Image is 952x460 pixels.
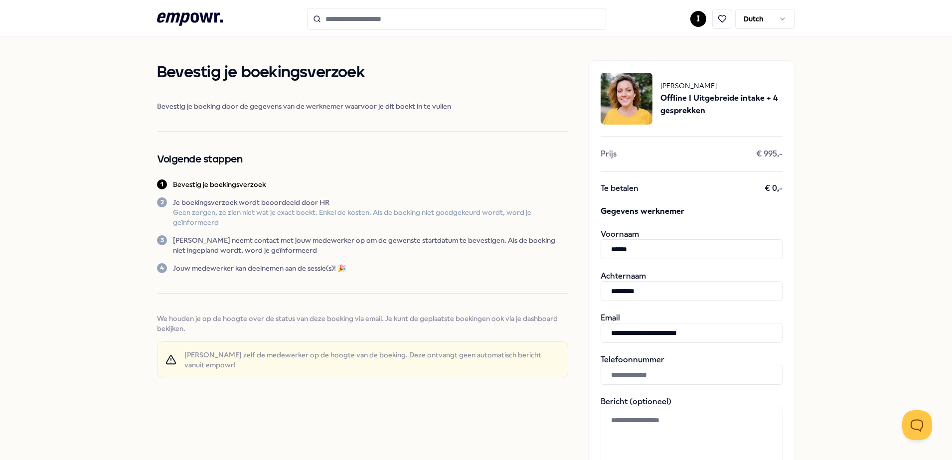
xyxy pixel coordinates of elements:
[601,149,617,159] span: Prijs
[173,207,568,227] p: Geen zorgen, ze zien niet wat je exact boekt. Enkel de kosten. Als de boeking niet goedgekeurd wo...
[601,313,783,343] div: Email
[157,152,568,167] h2: Volgende stappen
[157,101,568,111] span: Bevestig je boeking door de gegevens van de werknemer waarvoor je dit boekt in te vullen
[173,179,266,189] p: Bevestig je boekingsverzoek
[902,410,932,440] iframe: Help Scout Beacon - Open
[601,205,783,217] span: Gegevens werknemer
[756,149,783,159] span: € 995,-
[601,229,783,259] div: Voornaam
[690,11,706,27] button: I
[765,183,783,193] span: € 0,-
[307,8,606,30] input: Search for products, categories or subcategories
[157,263,167,273] div: 4
[601,73,652,125] img: package image
[184,350,560,370] span: [PERSON_NAME] zelf de medewerker op de hoogte van de boeking. Deze ontvangt geen automatisch beri...
[157,197,167,207] div: 2
[157,235,167,245] div: 3
[173,197,568,207] p: Je boekingsverzoek wordt beoordeeld door HR
[157,313,568,333] span: We houden je op de hoogte over de status van deze boeking via email. Je kunt de geplaatste boekin...
[660,92,783,117] span: Offline | Uitgebreide intake + 4 gesprekken
[173,235,568,255] p: [PERSON_NAME] neemt contact met jouw medewerker op om de gewenste startdatum te bevestigen. Als d...
[157,60,568,85] h1: Bevestig je boekingsverzoek
[601,355,783,385] div: Telefoonnummer
[660,80,783,91] span: [PERSON_NAME]
[601,271,783,301] div: Achternaam
[157,179,167,189] div: 1
[173,263,346,273] p: Jouw medewerker kan deelnemen aan de sessie(s)! 🎉
[601,183,638,193] span: Te betalen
